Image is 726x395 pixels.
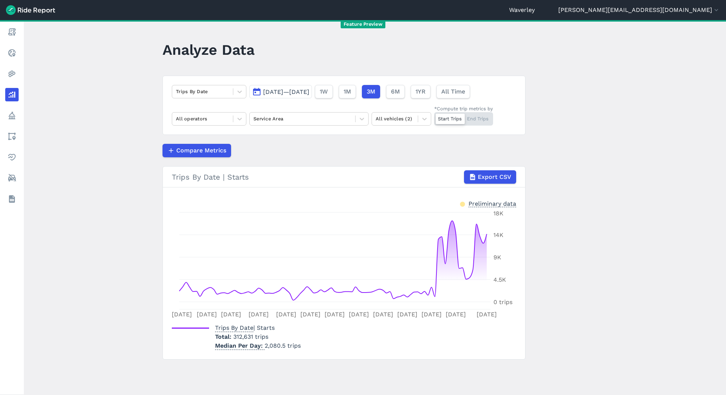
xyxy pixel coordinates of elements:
p: 2,080.5 trips [215,341,301,350]
span: 3M [367,87,375,96]
a: Analyze [5,88,19,101]
a: Waverley [509,6,535,15]
tspan: [DATE] [397,311,417,318]
a: Report [5,25,19,39]
tspan: [DATE] [422,311,442,318]
span: All Time [441,87,465,96]
span: 1YR [416,87,426,96]
span: [DATE]—[DATE] [263,88,309,95]
button: 3M [362,85,380,98]
button: [DATE]—[DATE] [249,85,312,98]
a: Areas [5,130,19,143]
a: Policy [5,109,19,122]
span: Median Per Day [215,340,265,350]
tspan: [DATE] [446,311,466,318]
tspan: 18K [493,210,504,217]
button: 1W [315,85,333,98]
a: Realtime [5,46,19,60]
tspan: 14K [493,231,504,238]
span: Export CSV [478,173,511,181]
tspan: 0 trips [493,298,512,306]
tspan: [DATE] [276,311,296,318]
tspan: 9K [493,254,501,261]
button: Compare Metrics [162,144,231,157]
span: Feature Preview [341,20,385,28]
div: *Compute trip metrics by [434,105,493,112]
h1: Analyze Data [162,39,255,60]
a: Heatmaps [5,67,19,80]
span: Trips By Date [215,322,253,332]
button: [PERSON_NAME][EMAIL_ADDRESS][DOMAIN_NAME] [558,6,720,15]
button: Export CSV [464,170,516,184]
button: 1YR [411,85,430,98]
span: 1M [344,87,351,96]
tspan: [DATE] [249,311,269,318]
div: Preliminary data [468,199,516,207]
span: 1W [320,87,328,96]
span: 6M [391,87,400,96]
tspan: [DATE] [477,311,497,318]
tspan: [DATE] [300,311,321,318]
span: Compare Metrics [176,146,226,155]
button: All Time [436,85,470,98]
a: Health [5,151,19,164]
a: ModeShift [5,171,19,185]
tspan: [DATE] [172,311,192,318]
tspan: [DATE] [221,311,241,318]
tspan: [DATE] [325,311,345,318]
span: | Starts [215,324,275,331]
button: 1M [339,85,356,98]
img: Ride Report [6,5,55,15]
span: 312,631 trips [233,333,268,340]
tspan: [DATE] [197,311,217,318]
div: Trips By Date | Starts [172,170,516,184]
span: Total [215,333,233,340]
tspan: [DATE] [349,311,369,318]
tspan: 4.5K [493,276,506,283]
a: Datasets [5,192,19,206]
tspan: [DATE] [373,311,393,318]
button: 6M [386,85,405,98]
